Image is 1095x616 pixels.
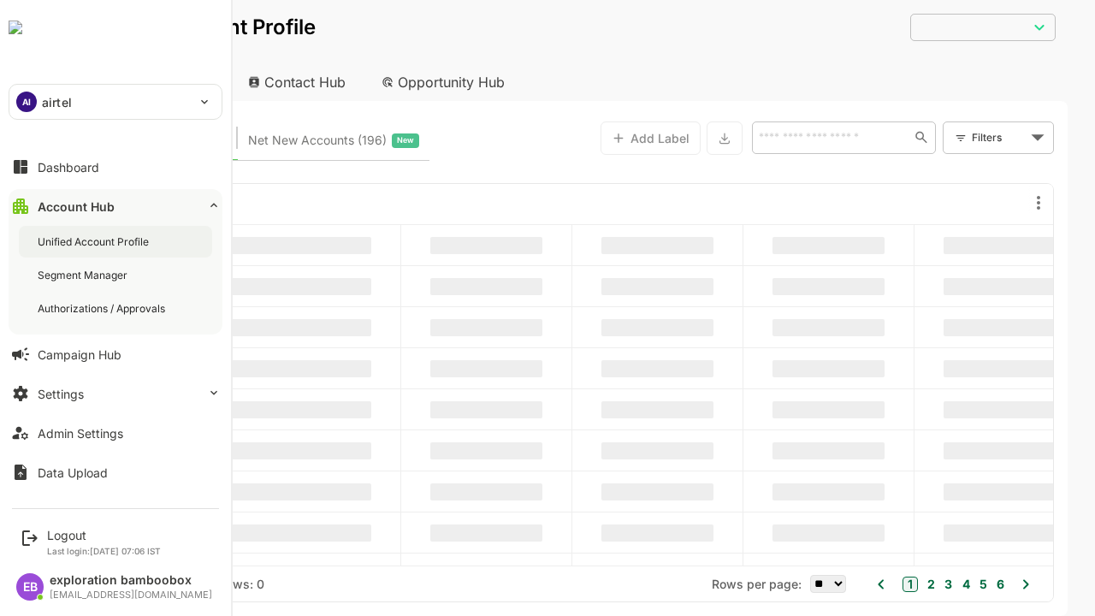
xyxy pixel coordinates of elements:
button: 2 [863,575,875,594]
div: Opportunity Hub [308,63,460,101]
div: Settings [38,387,84,401]
button: Campaign Hub [9,337,222,371]
div: ​ [850,12,996,42]
button: Admin Settings [9,416,222,450]
div: Campaign Hub [38,347,121,362]
div: Admin Settings [38,426,123,441]
div: AIairtel [9,85,222,119]
div: Total Rows: NaN | Rows: 0 [51,577,204,591]
div: Dashboard [38,160,99,175]
div: Contact Hub [175,63,301,101]
button: Settings [9,376,222,411]
button: 5 [915,575,927,594]
span: New [337,129,354,151]
button: 3 [880,575,892,594]
span: Known accounts you’ve identified to target - imported from CRM, Offline upload, or promoted from ... [61,129,158,151]
div: Logout [47,528,161,542]
button: Add Label [541,121,641,155]
div: Segment Manager [38,268,131,282]
button: 4 [898,575,910,594]
div: AI [16,92,37,112]
div: Filters [912,128,967,146]
button: 1 [843,577,858,592]
p: airtel [42,93,72,111]
div: EB [16,573,44,601]
div: Account Hub [27,63,168,101]
div: Authorizations / Approvals [38,301,169,316]
img: undefinedjpg [9,21,22,34]
div: Newly surfaced ICP-fit accounts from Intent, Website, LinkedIn, and other engagement signals. [188,129,359,151]
button: Account Hub [9,189,222,223]
div: Unified Account Profile [38,234,152,249]
button: Dashboard [9,150,222,184]
button: 6 [932,575,944,594]
span: Net New Accounts ( 196 ) [188,129,327,151]
div: exploration bamboobox [50,573,212,588]
button: Data Upload [9,455,222,489]
div: Account Hub [38,199,115,214]
button: Export the selected data as CSV [647,121,683,155]
p: Unified Account Profile [27,17,256,38]
div: Data Upload [38,465,108,480]
div: Filters [910,120,994,156]
div: [EMAIL_ADDRESS][DOMAIN_NAME] [50,589,212,601]
span: Rows per page: [652,577,742,591]
p: Last login: [DATE] 07:06 IST [47,546,161,556]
